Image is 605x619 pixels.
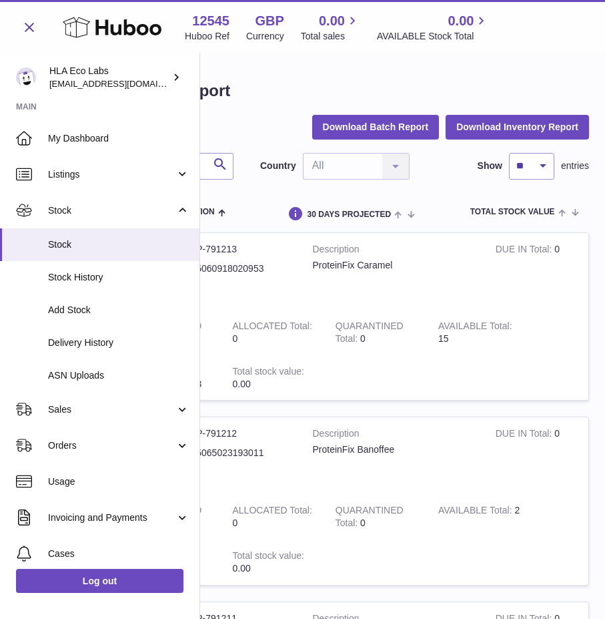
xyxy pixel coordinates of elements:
[233,379,251,389] span: 0.00
[196,427,292,440] dd: P-791212
[428,310,531,355] td: 15
[48,271,189,284] span: Stock History
[428,494,531,540] td: 2
[233,366,304,380] strong: Total stock value
[319,12,345,30] span: 0.00
[438,505,514,519] strong: AVAILABLE Total
[196,243,292,256] dd: P-791213
[48,132,189,145] span: My Dashboard
[260,160,296,172] label: Country
[233,321,312,335] strong: ALLOCATED Total
[48,439,175,452] span: Orders
[478,160,502,172] label: Show
[312,115,440,139] button: Download Batch Report
[313,443,476,456] div: ProteinFix Banoffee
[301,12,360,43] a: 0.00 Total sales
[246,30,284,43] div: Currency
[48,475,189,488] span: Usage
[360,333,366,344] span: 0
[233,563,251,574] span: 0.00
[196,447,292,459] dd: 5065023193011
[48,204,175,217] span: Stock
[48,511,175,524] span: Invoicing and Payments
[192,12,229,30] strong: 12545
[16,80,589,101] h1: My Huboo - Inventory report
[496,428,554,442] strong: DUE IN Total
[16,67,36,87] img: clinton@newgendirect.com
[48,369,189,382] span: ASN Uploads
[233,550,304,564] strong: Total stock value
[448,12,474,30] span: 0.00
[486,233,588,310] td: 0
[49,78,196,89] span: [EMAIL_ADDRESS][DOMAIN_NAME]
[470,208,555,216] span: Total stock value
[307,210,391,219] span: 30 DAYS PROJECTED
[313,243,476,259] strong: Description
[377,12,490,43] a: 0.00 AVAILABLE Stock Total
[336,321,404,347] strong: QUARANTINED Total
[313,259,476,272] div: ProteinFix Caramel
[336,505,404,532] strong: QUARANTINED Total
[496,244,554,258] strong: DUE IN Total
[196,262,292,275] dd: 5060918020953
[313,427,476,443] strong: Description
[223,494,326,540] td: 0
[446,115,589,139] button: Download Inventory Report
[438,321,512,335] strong: AVAILABLE Total
[48,238,189,251] span: Stock
[185,30,229,43] div: Huboo Ref
[223,310,326,355] td: 0
[48,403,175,416] span: Sales
[360,518,366,528] span: 0
[486,417,588,494] td: 0
[48,337,189,349] span: Delivery History
[561,160,589,172] span: entries
[301,30,360,43] span: Total sales
[48,548,189,560] span: Cases
[49,65,169,90] div: HLA Eco Labs
[255,12,283,30] strong: GBP
[48,168,175,181] span: Listings
[233,505,312,519] strong: ALLOCATED Total
[48,304,189,317] span: Add Stock
[16,569,183,593] a: Log out
[377,30,490,43] span: AVAILABLE Stock Total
